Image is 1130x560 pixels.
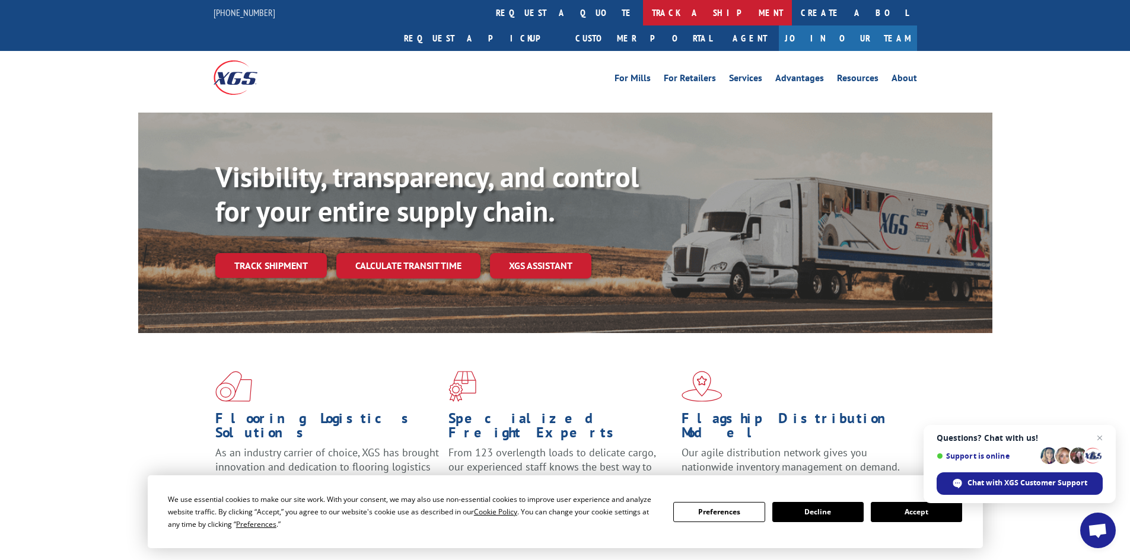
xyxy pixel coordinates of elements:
[721,25,779,51] a: Agent
[490,253,591,279] a: XGS ASSISTANT
[448,411,673,446] h1: Specialized Freight Experts
[729,73,762,87] a: Services
[168,493,659,530] div: We use essential cookies to make our site work. With your consent, we may also use non-essential ...
[673,502,765,522] button: Preferences
[448,371,476,402] img: xgs-icon-focused-on-flooring-red
[214,7,275,18] a: [PHONE_NUMBER]
[215,371,252,402] img: xgs-icon-total-supply-chain-intelligence-red
[937,433,1103,443] span: Questions? Chat with us!
[566,25,721,51] a: Customer Portal
[615,73,651,87] a: For Mills
[1093,431,1107,445] span: Close chat
[1080,513,1116,548] div: Open chat
[336,253,480,279] a: Calculate transit time
[682,446,900,473] span: Our agile distribution network gives you nationwide inventory management on demand.
[682,411,906,446] h1: Flagship Distribution Model
[236,519,276,529] span: Preferences
[779,25,917,51] a: Join Our Team
[871,502,962,522] button: Accept
[215,446,439,488] span: As an industry carrier of choice, XGS has brought innovation and dedication to flooring logistics...
[474,507,517,517] span: Cookie Policy
[772,502,864,522] button: Decline
[892,73,917,87] a: About
[215,253,327,278] a: Track shipment
[448,446,673,498] p: From 123 overlength loads to delicate cargo, our experienced staff knows the best way to move you...
[664,73,716,87] a: For Retailers
[215,411,440,446] h1: Flooring Logistics Solutions
[395,25,566,51] a: Request a pickup
[967,478,1087,488] span: Chat with XGS Customer Support
[215,158,639,229] b: Visibility, transparency, and control for your entire supply chain.
[682,371,722,402] img: xgs-icon-flagship-distribution-model-red
[937,472,1103,495] div: Chat with XGS Customer Support
[837,73,878,87] a: Resources
[937,452,1036,460] span: Support is online
[148,475,983,548] div: Cookie Consent Prompt
[775,73,824,87] a: Advantages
